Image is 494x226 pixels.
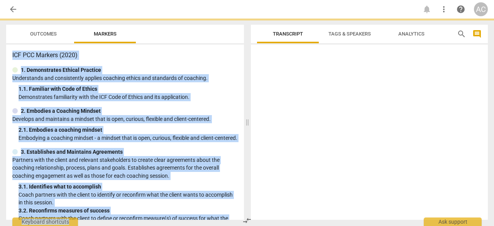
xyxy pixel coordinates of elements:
[21,107,101,115] p: 2. Embodies a Coaching Mindset
[19,134,238,142] p: Embodying a coaching mindset - a mindset that is open, curious, flexible and client-centered.
[30,31,57,37] span: Outcomes
[12,115,238,123] p: Develops and maintains a mindset that is open, curious, flexible and client-centered.
[474,2,488,16] button: AC
[21,148,123,156] p: 3. Establishes and Maintains Agreements
[273,31,303,37] span: Transcript
[456,5,465,14] span: help
[12,51,238,60] h3: ICF PCC Markers (2020)
[439,5,448,14] span: more_vert
[94,31,117,37] span: Markers
[12,156,238,180] p: Partners with the client and relevant stakeholders to create clear agreements about the coaching ...
[19,207,238,215] div: 3. 2. Reconfirms measures of success
[455,28,468,40] button: Search
[472,29,482,39] span: comment
[471,28,483,40] button: Show/Hide comments
[19,183,238,191] div: 3. 1. Identifies what to accomplish
[19,85,238,93] div: 1. 1. Familiar with Code of Ethics
[454,2,468,16] a: Help
[19,93,238,101] p: Demonstrates familiarity with the ICF Code of Ethics and its application.
[12,74,238,82] p: Understands and consistently applies coaching ethics and standards of coaching.
[19,191,238,207] p: Coach partners with the client to identify or reconfirm what the client wants to accomplish in th...
[12,218,78,226] div: Keyboard shortcuts
[242,216,252,225] span: compare_arrows
[19,126,238,134] div: 2. 1. Embodies a coaching mindset
[8,5,18,14] span: arrow_back
[21,66,101,74] p: 1. Demonstrates Ethical Practice
[328,31,371,37] span: Tags & Speakers
[398,31,425,37] span: Analytics
[457,29,466,39] span: search
[424,218,482,226] div: Ask support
